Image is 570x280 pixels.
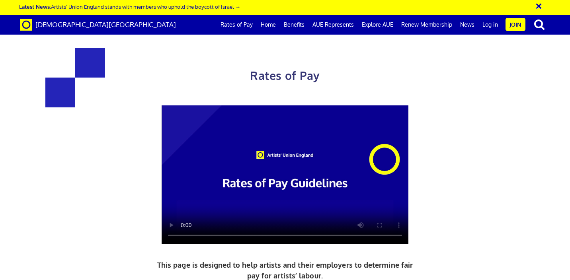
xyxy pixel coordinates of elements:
[14,15,182,35] a: Brand [DEMOGRAPHIC_DATA][GEOGRAPHIC_DATA]
[397,15,456,35] a: Renew Membership
[506,18,525,31] a: Join
[35,20,176,29] span: [DEMOGRAPHIC_DATA][GEOGRAPHIC_DATA]
[257,15,280,35] a: Home
[217,15,257,35] a: Rates of Pay
[358,15,397,35] a: Explore AUE
[527,16,552,33] button: search
[250,68,320,83] span: Rates of Pay
[19,3,240,10] a: Latest News:Artists’ Union England stands with members who uphold the boycott of Israel →
[308,15,358,35] a: AUE Represents
[478,15,502,35] a: Log in
[19,3,51,10] strong: Latest News:
[280,15,308,35] a: Benefits
[456,15,478,35] a: News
